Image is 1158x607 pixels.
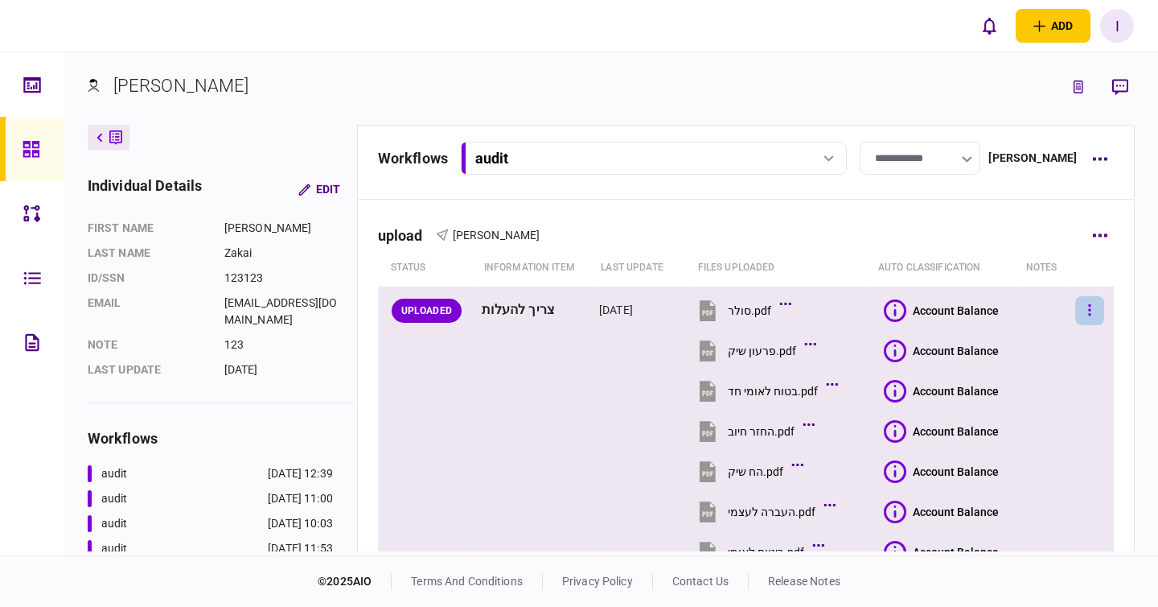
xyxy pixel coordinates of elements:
div: audit [101,540,128,557]
div: Account Balance [913,506,999,518]
button: Account Balance [884,380,999,403]
div: צריך להעלות [482,292,587,328]
div: audit [101,490,128,507]
div: UPLOADED [392,299,462,323]
div: Account Balance [913,425,999,438]
div: audit [101,515,128,532]
button: Account Balance [884,299,999,322]
div: Account Balance [913,385,999,398]
div: בטוח לאומי חד.pdf [728,385,818,398]
div: פרעון שיק.pdf [728,345,796,357]
button: Account Balance [884,541,999,564]
div: [PERSON_NAME] [224,220,341,237]
div: Last name [88,245,208,262]
div: workflows [378,147,448,169]
div: [DATE] 12:39 [268,465,333,482]
th: last update [593,250,689,287]
div: [DATE] 11:00 [268,490,333,507]
a: privacy policy [562,575,633,588]
button: I [1100,9,1134,43]
div: Zakai [224,245,341,262]
div: Account Balance [913,345,999,357]
div: individual details [88,175,202,204]
a: audit[DATE] 12:39 [88,465,333,482]
div: [DATE] [599,302,633,318]
a: audit[DATE] 11:00 [88,490,333,507]
a: audit[DATE] 11:53 [88,540,333,557]
div: First name [88,220,208,237]
button: open adding identity options [1016,9,1090,43]
div: ביטוח לאומי.pdf [728,546,804,559]
button: ביטוח לאומי.pdf [696,534,820,570]
button: החזר חיוב.pdf [696,413,811,449]
th: status [378,250,475,287]
button: הח שיק.pdf [696,453,799,489]
button: סולר.pdf [696,292,787,328]
div: last update [88,361,208,378]
button: Account Balance [884,460,999,483]
a: audit[DATE] 10:03 [88,515,333,532]
th: auto classification [870,250,1018,287]
button: העברה לעצמי.pdf [696,493,832,530]
div: audit [101,465,128,482]
div: הח שיק.pdf [728,465,783,478]
button: פרעון שיק.pdf [696,332,812,369]
div: note [88,337,208,353]
div: ID/SSN [88,270,208,287]
div: © 2025 AIO [318,573,392,590]
div: email [88,295,208,328]
button: בטוח לאומי חד.pdf [696,373,834,409]
button: Account Balance [884,420,999,443]
button: Account Balance [884,340,999,362]
div: Account Balance [913,546,999,559]
div: [DATE] [224,361,341,378]
th: notes [1018,250,1070,287]
div: [PERSON_NAME] [988,150,1077,167]
div: סולר.pdf [728,304,771,317]
div: audit [475,150,508,167]
div: [EMAIL_ADDRESS][DOMAIN_NAME] [224,295,341,328]
a: contact us [672,575,729,588]
a: release notes [768,575,840,588]
div: workflows [88,427,353,449]
div: העברה לעצמי.pdf [728,506,815,518]
button: audit [461,142,848,175]
button: open notifications list [972,9,1006,43]
div: Account Balance [913,465,999,478]
div: Account Balance [913,304,999,317]
div: [PERSON_NAME] [113,72,249,99]
div: 123123 [224,270,341,287]
div: החזר חיוב.pdf [728,425,795,438]
div: 123 [224,337,341,353]
div: [DATE] 10:03 [268,515,333,532]
button: Edit [285,175,353,204]
th: Information item [476,250,593,287]
a: terms and conditions [411,575,523,588]
button: link to underwriting page [1064,72,1093,101]
div: upload [378,227,436,244]
th: Files uploaded [690,250,870,287]
button: Account Balance [884,501,999,523]
span: [PERSON_NAME] [453,229,540,242]
div: [DATE] 11:53 [268,540,333,557]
